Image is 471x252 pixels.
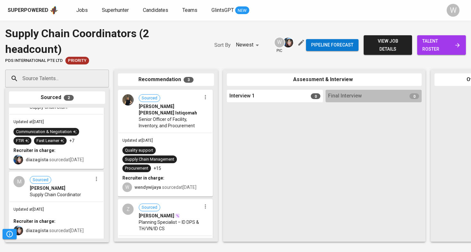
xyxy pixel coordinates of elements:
[214,41,231,49] p: Sort By
[26,157,84,162] span: sourced at [DATE]
[235,7,249,14] span: NEW
[76,6,89,14] a: Jobs
[364,35,412,55] button: view job details
[447,4,459,17] div: W
[65,58,89,64] span: Priority
[229,92,255,100] span: Interview 1
[125,165,148,172] div: Procurement
[139,219,201,232] span: Planning Specialist – ID DPS & TH/VN/ID CS
[125,156,174,163] div: Supply Chain Management
[175,213,180,218] img: magic_wand.svg
[76,7,88,13] span: Jobs
[13,120,44,124] span: Updated at [DATE]
[311,41,353,49] span: Pipeline forecast
[135,185,196,190] span: sourced at [DATE]
[211,7,234,13] span: GlintsGPT
[30,177,51,183] span: Sourced
[139,103,201,116] span: [PERSON_NAME] [PERSON_NAME] Istiqomah
[328,92,362,100] span: Final Interview
[26,228,84,233] span: sourced at [DATE]
[122,182,132,192] div: W
[30,191,81,198] span: Supply Chain Coordinator
[118,90,213,197] div: Sourced[PERSON_NAME] [PERSON_NAME] IstiqomahSenior Officer of Facility, Inventory, and Procuremen...
[417,35,466,55] a: talent roster
[37,138,64,144] div: Fast Learner
[306,39,359,51] button: Pipeline forecast
[236,39,261,51] div: Newest
[16,129,77,135] div: Communication & Negotiation
[283,38,293,47] img: diazagista@glints.com
[227,73,422,86] div: Assessment & Interview
[8,7,48,14] div: Superpowered
[139,205,160,211] span: Sourced
[26,157,48,162] b: diazagista
[9,172,104,240] div: MSourced[PERSON_NAME]Supply Chain CoordinatorUpdated at[DATE]Recruiter in charge:diazagista sourc...
[182,6,199,14] a: Teams
[182,7,197,13] span: Teams
[211,6,249,14] a: GlintsGPT NEW
[184,77,194,83] span: 3
[9,91,105,104] div: Sourced
[153,165,161,172] p: +15
[9,84,104,169] div: Supply Chain StaffUpdated at[DATE]Communication & NegotiationFTIRFast Learner+7Recruiter in charg...
[13,176,25,187] div: M
[50,5,58,15] img: app logo
[135,185,161,190] b: wendywijaya
[122,204,134,215] div: Z
[105,78,107,79] button: Open
[274,37,285,48] div: W
[143,7,168,13] span: Candidates
[13,148,55,153] b: Recruiter in charge:
[64,95,74,101] span: 2
[5,58,63,64] span: PDS International Pte Ltd
[274,37,285,54] div: pic
[369,37,407,53] span: view job details
[102,6,130,14] a: Superhunter
[30,185,65,191] span: [PERSON_NAME]
[13,207,44,212] span: Updated at [DATE]
[122,94,134,105] img: 30f3b88ebd724e5085958da1d24e3444.jpg
[118,73,214,86] div: Recommendation
[139,95,160,101] span: Sourced
[236,41,253,49] p: Newest
[13,219,55,224] b: Recruiter in charge:
[102,7,129,13] span: Superhunter
[16,138,29,144] div: FTIR
[26,228,48,233] b: diazagista
[8,5,58,15] a: Superpoweredapp logo
[3,229,17,239] button: Pipeline Triggers
[69,138,74,144] p: +7
[122,138,153,143] span: Updated at [DATE]
[13,155,23,164] img: diazagista@glints.com
[139,116,201,129] span: Senior Officer of Facility, Inventory, and Procurement
[13,226,23,235] img: diazagista@glints.com
[311,93,320,99] span: 0
[139,213,174,219] span: [PERSON_NAME]
[422,37,461,53] span: talent roster
[65,57,89,64] div: New Job received from Demand Team
[122,175,164,181] b: Recruiter in charge:
[125,147,153,154] div: Quality support
[409,93,419,99] span: 0
[5,26,202,57] div: Supply Chain Coordinators (2 headcount)
[143,6,169,14] a: Candidates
